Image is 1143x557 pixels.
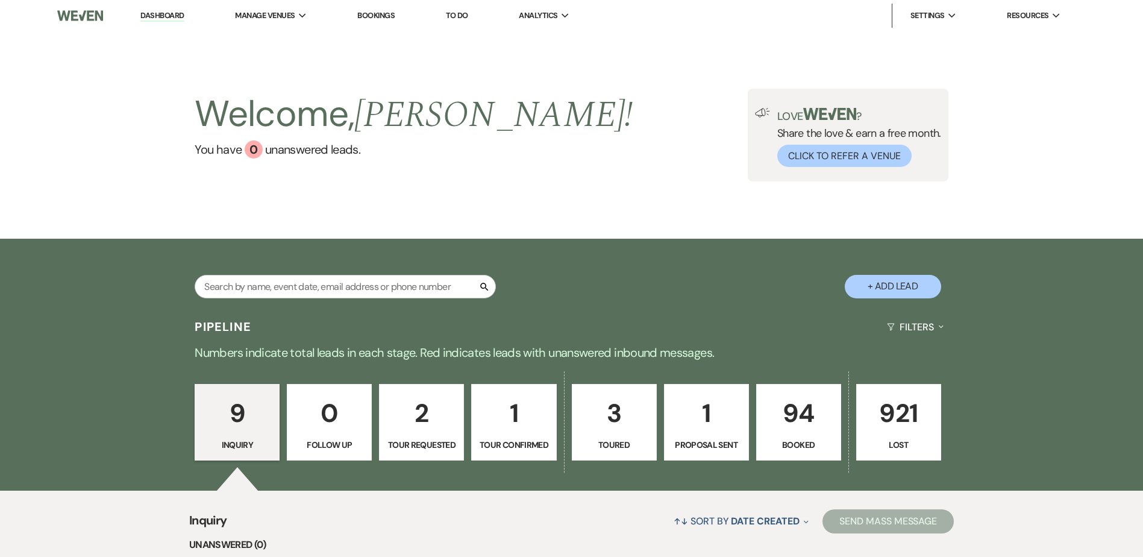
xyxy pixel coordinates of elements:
[195,318,251,335] h3: Pipeline
[202,393,272,433] p: 9
[387,393,456,433] p: 2
[845,275,941,298] button: + Add Lead
[479,393,548,433] p: 1
[764,393,833,433] p: 94
[479,438,548,452] p: Tour Confirmed
[195,89,633,140] h2: Welcome,
[295,393,364,433] p: 0
[379,384,464,461] a: 2Tour Requested
[770,108,941,167] div: Share the love & earn a free month.
[287,384,372,461] a: 0Follow Up
[777,145,912,167] button: Click to Refer a Venue
[195,384,280,461] a: 9Inquiry
[295,438,364,452] p: Follow Up
[519,10,557,22] span: Analytics
[672,438,741,452] p: Proposal Sent
[189,537,954,553] li: Unanswered (0)
[803,108,857,120] img: weven-logo-green.svg
[1007,10,1048,22] span: Resources
[910,10,945,22] span: Settings
[856,384,941,461] a: 921Lost
[235,10,295,22] span: Manage Venues
[195,275,496,298] input: Search by name, event date, email address or phone number
[245,140,263,159] div: 0
[755,108,770,118] img: loud-speaker-illustration.svg
[664,384,749,461] a: 1Proposal Sent
[140,10,184,22] a: Dashboard
[446,10,468,20] a: To Do
[354,87,633,143] span: [PERSON_NAME] !
[471,384,556,461] a: 1Tour Confirmed
[580,393,649,433] p: 3
[674,515,688,527] span: ↑↓
[864,393,933,433] p: 921
[731,515,799,527] span: Date Created
[864,438,933,452] p: Lost
[580,438,649,452] p: Toured
[764,438,833,452] p: Booked
[57,3,103,28] img: Weven Logo
[202,438,272,452] p: Inquiry
[777,108,941,122] p: Love ?
[387,438,456,452] p: Tour Requested
[572,384,657,461] a: 3Toured
[138,343,1006,362] p: Numbers indicate total leads in each stage. Red indicates leads with unanswered inbound messages.
[756,384,841,461] a: 94Booked
[669,505,813,537] button: Sort By Date Created
[882,311,948,343] button: Filters
[672,393,741,433] p: 1
[195,140,633,159] a: You have 0 unanswered leads.
[822,509,954,533] button: Send Mass Message
[357,10,395,20] a: Bookings
[189,511,227,537] span: Inquiry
